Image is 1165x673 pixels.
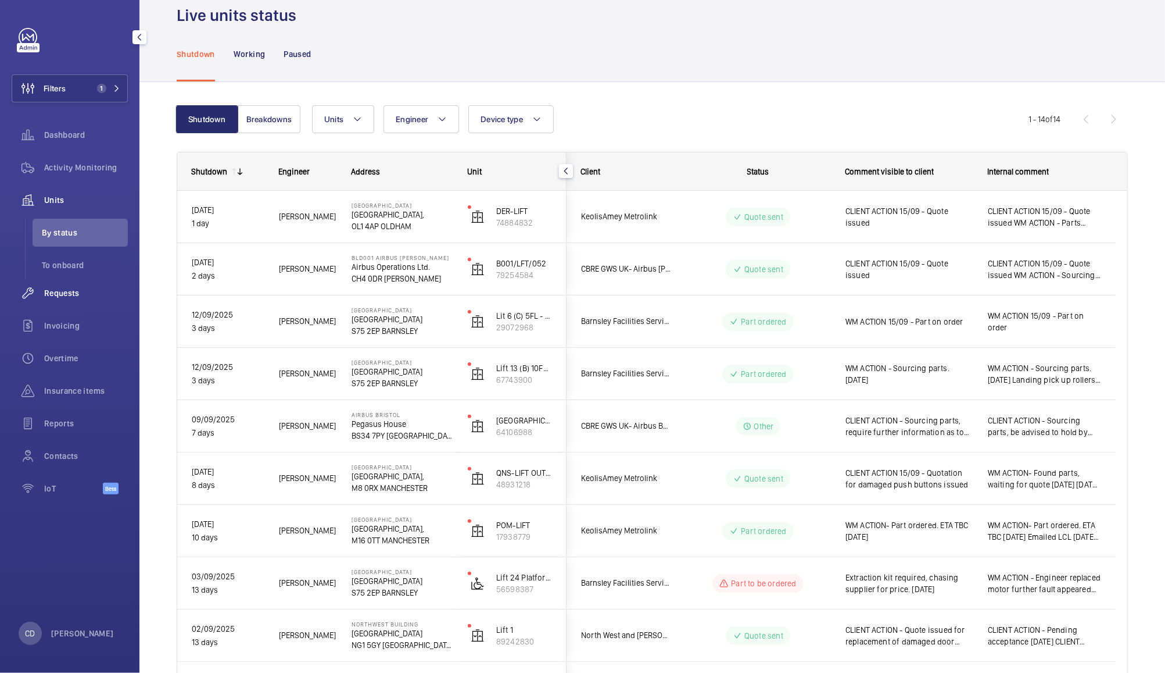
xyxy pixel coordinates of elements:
span: [PERSON_NAME] [279,419,336,433]
p: Lit 6 (C) 5FL - Maternity C [496,310,552,322]
span: CLIENT ACTION - Sourcing parts, require further information as to why this was switched off by pr... [845,415,973,438]
p: OL1 4AP OLDHAM [352,220,453,232]
p: S75 2EP BARNSLEY [352,378,453,389]
span: WM ACTION - Sourcing parts. [DATE] [845,362,973,386]
span: Insurance items [44,385,128,397]
div: Press SPACE to select this row. [177,348,567,400]
p: Paused [284,48,311,60]
p: [GEOGRAPHIC_DATA] [352,314,453,325]
div: Press SPACE to select this row. [567,295,1116,348]
p: 74884832 [496,217,552,229]
button: Breakdowns [238,105,300,133]
span: [PERSON_NAME] [279,472,336,485]
p: S75 2EP BARNSLEY [352,587,453,599]
span: Barnsley Facilities Services- [GEOGRAPHIC_DATA] [581,315,671,328]
p: 3 days [192,322,264,335]
p: 13 days [192,583,264,597]
div: Press SPACE to select this row. [567,400,1116,453]
p: QNS-LIFT OUTBOUND [496,467,552,479]
p: 12/09/2025 [192,361,264,374]
p: [GEOGRAPHIC_DATA] [352,568,453,575]
p: [GEOGRAPHIC_DATA], [352,471,453,482]
span: KeolisAmey Metrolink [581,210,671,223]
span: WM ACTION 15/09 - Part on order [845,316,973,327]
span: CBRE GWS UK- Airbus [PERSON_NAME] [581,262,671,276]
div: Press SPACE to select this row. [177,453,567,505]
span: [PERSON_NAME] [279,210,336,223]
p: NG1 5GY [GEOGRAPHIC_DATA] [352,639,453,651]
p: [GEOGRAPHIC_DATA], [352,523,453,535]
div: Press SPACE to select this row. [177,505,567,557]
img: elevator.svg [471,472,485,486]
span: [PERSON_NAME] [279,262,336,276]
p: [GEOGRAPHIC_DATA] [352,366,453,378]
p: Part ordered [741,368,786,380]
p: Part ordered [741,316,786,327]
span: [PERSON_NAME] [279,576,336,590]
p: [DATE] [192,256,264,269]
span: CLIENT ACTION 15/09 - Quotation for damaged push buttons issued [845,467,973,490]
p: 56598387 [496,583,552,595]
p: Airbus Operations Ltd. [352,261,453,273]
p: DER-LIFT [496,205,552,217]
p: [GEOGRAPHIC_DATA] [352,575,453,587]
span: CLIENT ACTION - Sourcing parts, be advised to hold by [PERSON_NAME] as switched off from previous... [988,415,1101,438]
p: Airbus Bristol [352,411,453,418]
span: CLIENT ACTION - Quote issued for replacement of damaged door motor belts and safety edges, pendin... [845,624,973,647]
span: Barnsley Facilities Services- [GEOGRAPHIC_DATA] [581,367,671,380]
span: Extraction kit required, chasing supplier for price. [DATE] [845,572,973,595]
p: [GEOGRAPHIC_DATA] [352,628,453,639]
span: WM ACTION- Found parts, waiting for quote [DATE] [DATE] Souring parts. Engineer attended [DATE] R... [988,467,1101,490]
span: Reports [44,418,128,429]
img: elevator.svg [471,524,485,538]
p: 7 days [192,426,264,440]
span: Requests [44,287,128,299]
span: Address [351,167,380,176]
div: Press SPACE to select this row. [567,243,1116,295]
button: Shutdown [175,105,238,133]
p: S75 2EP BARNSLEY [352,325,453,337]
p: Quote sent [744,473,783,485]
span: WM ACTION - Sourcing parts. [DATE] Landing pick up rollers ordered 2 man attendance to set up car... [988,362,1101,386]
p: [GEOGRAPHIC_DATA] [352,359,453,366]
p: [GEOGRAPHIC_DATA] [352,464,453,471]
p: Lift 1 [496,624,552,636]
span: Beta [103,483,119,494]
span: By status [42,227,128,238]
p: 89242830 [496,636,552,647]
div: Press SPACE to select this row. [567,348,1116,400]
span: Contacts [44,450,128,462]
h1: Live units status [177,5,303,26]
p: 64106988 [496,426,552,438]
p: [GEOGRAPHIC_DATA] Office Passenger Lift (F-03183) [496,415,552,426]
p: B001/LFT/052 [496,258,552,269]
div: Press SPACE to select this row. [567,505,1116,557]
p: POM-LIFT [496,519,552,531]
span: Comment visible to client [845,167,934,176]
span: Barnsley Facilities Services- [GEOGRAPHIC_DATA] [581,576,671,590]
span: CBRE GWS UK- Airbus Bristol [581,419,671,433]
p: 03/09/2025 [192,570,264,583]
p: Shutdown [177,48,215,60]
span: Internal comment [987,167,1049,176]
p: Lift 24 Platform, CDC (off site) [496,572,552,583]
div: Press SPACE to select this row. [567,453,1116,505]
span: Dashboard [44,129,128,141]
span: Engineer [278,167,310,176]
span: Invoicing [44,320,128,332]
img: elevator.svg [471,262,485,276]
span: [PERSON_NAME] [279,315,336,328]
p: 1 day [192,217,264,230]
p: [GEOGRAPHIC_DATA] [352,307,453,314]
p: 8 days [192,479,264,492]
div: Unit [467,167,553,176]
p: Other [754,421,774,432]
span: KeolisAmey Metrolink [581,524,671,537]
span: Engineer [396,115,428,124]
span: [PERSON_NAME] [279,367,336,380]
p: Part ordered [741,525,786,537]
p: [DATE] [192,204,264,217]
p: M16 0TT MANCHESTER [352,535,453,546]
p: 48931218 [496,479,552,490]
p: M8 0RX MANCHESTER [352,482,453,494]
